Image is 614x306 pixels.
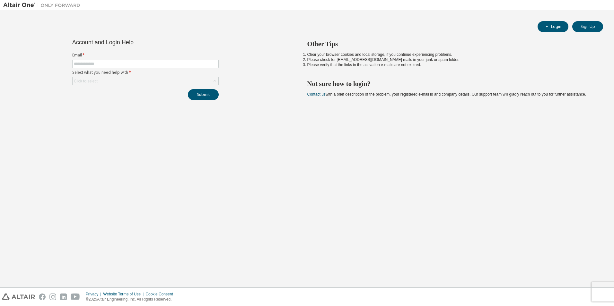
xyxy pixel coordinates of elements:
div: Account and Login Help [72,40,189,45]
span: with a brief description of the problem, your registered e-mail id and company details. Our suppo... [307,92,586,97]
div: Website Terms of Use [103,292,145,297]
button: Sign Up [572,21,603,32]
img: youtube.svg [71,293,80,300]
img: facebook.svg [39,293,46,300]
div: Privacy [86,292,103,297]
div: Click to select [73,77,218,85]
div: Click to select [74,79,98,84]
div: Cookie Consent [145,292,177,297]
li: Clear your browser cookies and local storage, if you continue experiencing problems. [307,52,592,57]
li: Please verify that the links in the activation e-mails are not expired. [307,62,592,67]
p: © 2025 Altair Engineering, Inc. All Rights Reserved. [86,297,177,302]
li: Please check for [EMAIL_ADDRESS][DOMAIN_NAME] mails in your junk or spam folder. [307,57,592,62]
img: instagram.svg [49,293,56,300]
img: altair_logo.svg [2,293,35,300]
button: Submit [188,89,219,100]
a: Contact us [307,92,326,97]
img: Altair One [3,2,83,8]
h2: Not sure how to login? [307,80,592,88]
img: linkedin.svg [60,293,67,300]
label: Select what you need help with [72,70,219,75]
button: Login [538,21,568,32]
label: Email [72,53,219,58]
h2: Other Tips [307,40,592,48]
